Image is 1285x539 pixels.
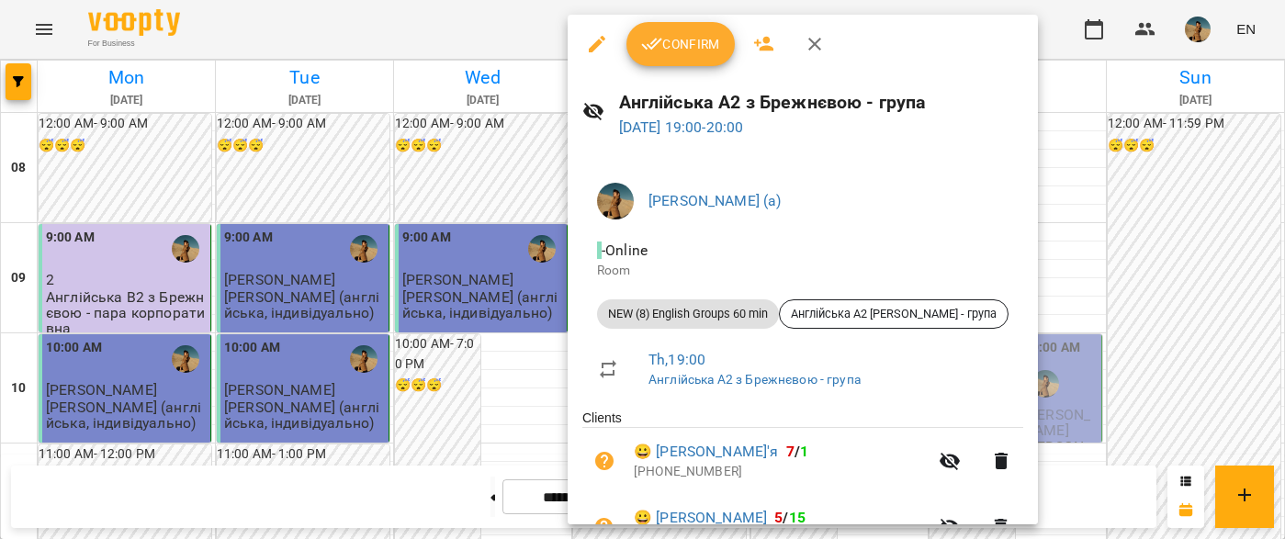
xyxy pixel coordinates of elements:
[582,439,626,483] button: Unpaid. Bill the attendance?
[634,507,767,529] a: 😀 [PERSON_NAME]
[648,192,782,209] a: [PERSON_NAME] (а)
[597,306,779,322] span: NEW (8) English Groups 60 min
[641,33,720,55] span: Confirm
[789,509,806,526] span: 15
[597,262,1009,280] p: Room
[597,241,651,259] span: - Online
[597,183,634,219] img: 60eca85a8c9650d2125a59cad4a94429.JPG
[619,88,1023,117] h6: Англійська А2 з Брежнєвою - група
[780,306,1008,322] span: Англійська А2 [PERSON_NAME] - група
[786,443,808,460] b: /
[648,351,705,368] a: Th , 19:00
[800,443,808,460] span: 1
[786,443,795,460] span: 7
[779,299,1009,329] div: Англійська А2 [PERSON_NAME] - група
[626,22,735,66] button: Confirm
[774,509,783,526] span: 5
[634,441,779,463] a: 😀 [PERSON_NAME]'я
[634,463,928,481] p: [PHONE_NUMBER]
[774,509,806,526] b: /
[619,118,744,136] a: [DATE] 19:00-20:00
[648,372,861,387] a: Англійська А2 з Брежнєвою - група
